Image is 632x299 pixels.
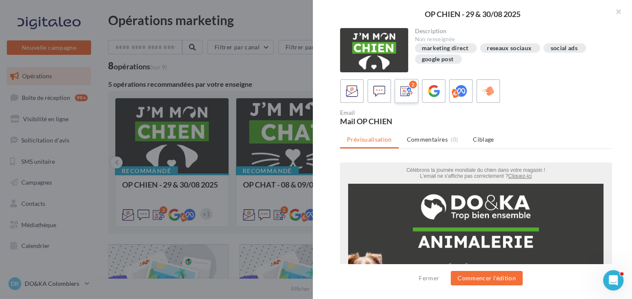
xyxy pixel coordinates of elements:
[17,30,255,91] img: logo_doka_Animalerie_Horizontal_fond_transparent-4.png
[168,11,192,17] a: Cliquez-ici
[415,28,605,34] div: Description
[409,81,417,88] div: 2
[326,10,618,18] div: OP CHIEN - 29 & 30/08 2025
[80,11,168,17] span: L'email ne s'affiche pas correctement ?
[340,110,472,116] div: Email
[451,136,458,143] span: (0)
[451,271,523,285] button: Commencer l'édition
[96,100,176,114] strong: CÉLÉBRONS
[422,56,454,63] div: google post
[415,273,443,283] button: Fermer
[487,45,532,51] div: reseaux sociaux
[473,136,494,143] span: Ciblage
[407,135,448,144] span: Commentaires
[422,45,469,51] div: marketing direct
[340,117,472,125] div: Mail OP CHIEN
[66,5,205,11] span: Célébrons la journée mondiale du chien dans votre magasin !
[415,36,605,43] div: Non renseignée
[550,45,578,51] div: social ads
[603,270,623,290] iframe: Intercom live chat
